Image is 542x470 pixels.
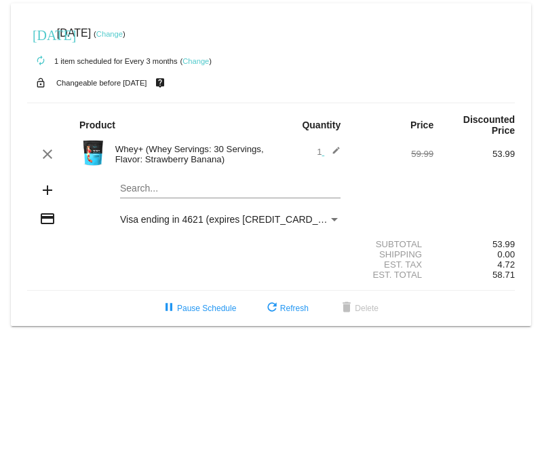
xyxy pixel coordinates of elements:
[182,57,209,65] a: Change
[264,300,280,317] mat-icon: refresh
[492,270,515,280] span: 58.71
[338,300,355,317] mat-icon: delete
[352,270,433,280] div: Est. Total
[352,239,433,249] div: Subtotal
[161,304,236,313] span: Pause Schedule
[352,149,433,159] div: 59.99
[463,114,515,136] strong: Discounted Price
[120,183,341,194] input: Search...
[79,120,115,130] strong: Product
[152,74,168,92] mat-icon: live_help
[94,30,125,38] small: ( )
[180,57,212,65] small: ( )
[39,211,56,227] mat-icon: credit_card
[56,79,147,87] small: Changeable before [DATE]
[433,149,515,159] div: 53.99
[39,182,56,198] mat-icon: add
[150,296,247,321] button: Pause Schedule
[338,304,379,313] span: Delete
[302,120,341,130] strong: Quantity
[109,144,271,164] div: Whey+ (Whey Servings: 30 Servings, Flavor: Strawberry Banana)
[264,304,309,313] span: Refresh
[497,259,515,270] span: 4.72
[328,296,389,321] button: Delete
[27,57,178,65] small: 1 item scheduled for Every 3 months
[324,146,341,162] mat-icon: edit
[352,249,433,259] div: Shipping
[120,214,347,225] span: Visa ending in 4621 (expires [CREDIT_CARD_DATA])
[410,120,433,130] strong: Price
[96,30,123,38] a: Change
[497,249,515,259] span: 0.00
[39,146,56,162] mat-icon: clear
[79,139,107,166] img: Image-1-Carousel-Whey-2lb-Strw-Banana-no-badge-Transp.png
[33,74,49,92] mat-icon: lock_open
[33,26,49,42] mat-icon: [DATE]
[253,296,320,321] button: Refresh
[317,147,341,157] span: 1
[161,300,177,317] mat-icon: pause
[120,214,341,225] mat-select: Payment Method
[352,259,433,270] div: Est. Tax
[433,239,515,249] div: 53.99
[33,53,49,69] mat-icon: autorenew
